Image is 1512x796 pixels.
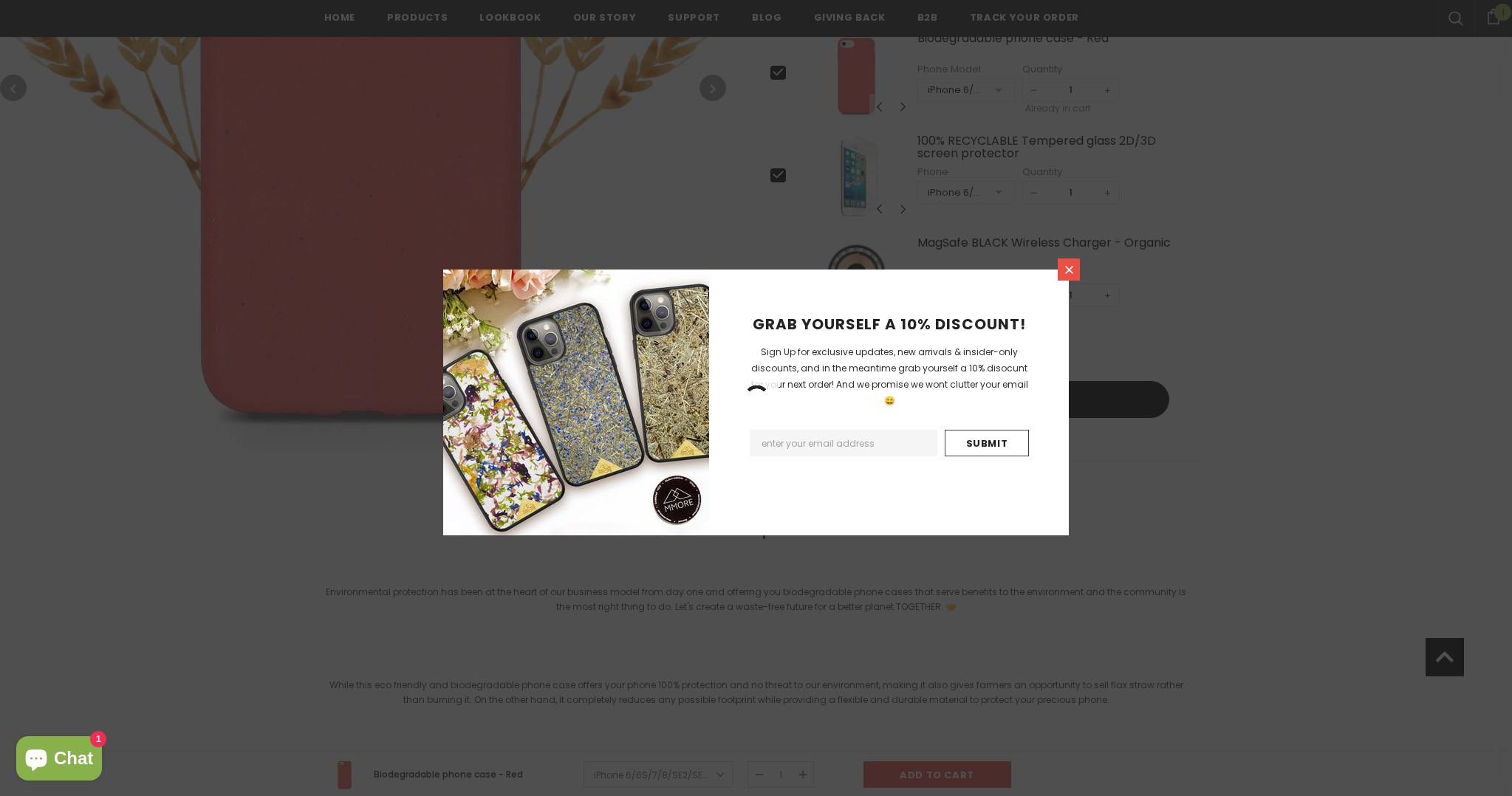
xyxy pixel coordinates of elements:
span: Sign Up for exclusive updates, new arrivals & insider-only discounts, and in the meantime grab yo... [751,346,1028,407]
span: GRAB YOURSELF A 10% DISCOUNT! [753,314,1026,334]
a: Close [1058,258,1080,281]
input: Submit [945,430,1029,456]
inbox-online-store-chat: Shopify online store chat [12,736,106,784]
input: Email Address [750,430,937,456]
